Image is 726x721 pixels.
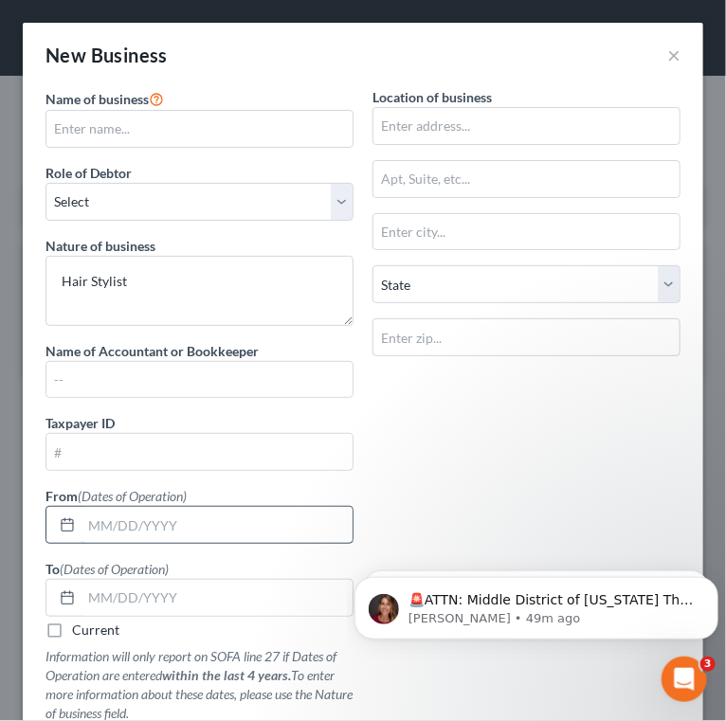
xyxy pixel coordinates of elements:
input: # [46,434,353,470]
label: To [45,559,169,579]
input: MM/DD/YYYY [82,507,353,543]
label: Current [72,621,119,640]
label: Nature of business [45,236,155,256]
input: Enter address... [373,108,680,144]
span: 3 [700,657,716,672]
label: From [45,486,187,506]
span: (Dates of Operation) [78,488,187,504]
input: Enter name... [46,111,353,147]
iframe: Intercom notifications message [347,537,726,670]
span: Name of business [45,91,149,107]
span: New [45,44,86,66]
input: MM/DD/YYYY [82,580,353,616]
span: (Dates of Operation) [60,561,169,577]
input: Enter city... [373,214,680,250]
input: -- [46,362,353,398]
strong: within the last 4 years. [162,667,291,683]
input: Apt, Suite, etc... [373,161,680,197]
button: × [667,44,681,66]
label: Name of Accountant or Bookkeeper [45,341,259,361]
label: Taxpayer ID [45,413,115,433]
label: Location of business [372,87,492,107]
iframe: Intercom live chat [662,657,707,702]
span: Role of Debtor [45,165,132,181]
span: Business [91,44,168,66]
input: Enter zip... [372,318,681,356]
